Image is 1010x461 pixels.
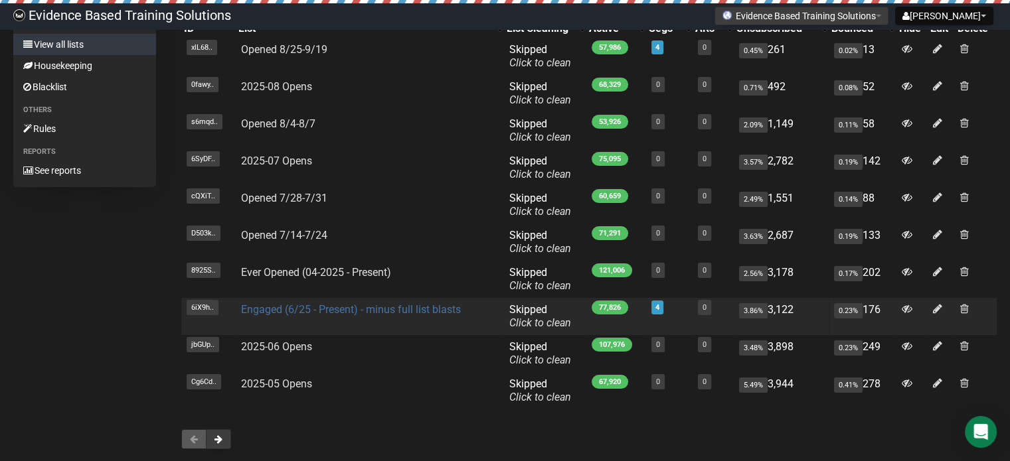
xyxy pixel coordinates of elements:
[834,229,863,244] span: 0.19%
[895,7,993,25] button: [PERSON_NAME]
[734,38,829,75] td: 261
[834,80,863,96] span: 0.08%
[241,303,461,316] a: Engaged (6/25 - Present) - minus full list blasts
[187,337,219,352] span: jbGUp..
[13,55,156,76] a: Housekeeping
[655,303,659,312] a: 4
[834,266,863,281] span: 0.17%
[834,43,863,58] span: 0.02%
[187,226,220,241] span: D503k..
[509,56,571,69] a: Click to clean
[187,77,218,92] span: 0fawy..
[739,303,768,318] span: 3.86%
[965,416,997,448] div: Open Intercom Messenger
[703,117,707,126] a: 0
[509,266,571,292] span: Skipped
[509,316,571,329] a: Click to clean
[241,192,327,204] a: Opened 7/28-7/31
[739,340,768,356] span: 3.48%
[834,192,863,207] span: 0.14%
[592,226,628,240] span: 71,291
[187,151,220,166] span: 6SyDF..
[509,192,571,218] span: Skipped
[834,117,863,133] span: 0.11%
[829,75,896,112] td: 52
[655,43,659,52] a: 4
[703,43,707,52] a: 0
[656,155,660,163] a: 0
[656,192,660,200] a: 0
[715,7,888,25] button: Evidence Based Training Solutions
[829,261,896,298] td: 202
[592,300,628,314] span: 77,826
[509,303,571,329] span: Skipped
[703,340,707,349] a: 0
[834,377,863,393] span: 0.41%
[509,354,571,366] a: Click to clean
[734,372,829,409] td: 3,944
[834,303,863,318] span: 0.23%
[509,377,571,403] span: Skipped
[509,205,571,218] a: Click to clean
[734,224,829,261] td: 2,687
[829,224,896,261] td: 133
[592,338,632,352] span: 107,976
[509,117,571,143] span: Skipped
[187,40,217,55] span: xlL68..
[592,115,628,129] span: 53,926
[829,298,896,335] td: 176
[734,149,829,186] td: 2,782
[509,168,571,180] a: Click to clean
[509,43,571,69] span: Skipped
[739,80,768,96] span: 0.71%
[13,9,25,21] img: 6a635aadd5b086599a41eda90e0773ac
[829,112,896,149] td: 58
[829,186,896,224] td: 88
[509,391,571,403] a: Click to clean
[13,76,156,98] a: Blacklist
[592,189,628,203] span: 60,659
[241,229,327,241] a: Opened 7/14-7/24
[739,117,768,133] span: 2.09%
[509,155,571,180] span: Skipped
[13,34,156,55] a: View all lists
[592,40,628,54] span: 57,986
[656,117,660,126] a: 0
[722,10,732,21] img: favicons
[13,144,156,160] li: Reports
[829,38,896,75] td: 13
[241,340,312,353] a: 2025-06 Opens
[703,80,707,89] a: 0
[734,75,829,112] td: 492
[241,117,315,130] a: Opened 8/4-8/7
[592,152,628,166] span: 75,095
[829,372,896,409] td: 278
[509,94,571,106] a: Click to clean
[739,266,768,281] span: 2.56%
[187,300,218,315] span: 6iX9h..
[656,80,660,89] a: 0
[834,340,863,356] span: 0.23%
[187,263,220,278] span: 8925S..
[592,78,628,92] span: 68,329
[13,160,156,181] a: See reports
[656,377,660,386] a: 0
[509,80,571,106] span: Skipped
[739,229,768,244] span: 3.63%
[703,155,707,163] a: 0
[734,335,829,372] td: 3,898
[187,188,220,204] span: cQXiT..
[703,377,707,386] a: 0
[509,242,571,255] a: Click to clean
[187,374,221,389] span: Cg6Cd..
[829,149,896,186] td: 142
[592,375,628,389] span: 67,920
[739,43,768,58] span: 0.45%
[241,266,391,279] a: Ever Opened (04-2025 - Present)
[739,377,768,393] span: 5.49%
[734,261,829,298] td: 3,178
[656,340,660,349] a: 0
[703,303,707,312] a: 0
[592,263,632,277] span: 121,006
[509,131,571,143] a: Click to clean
